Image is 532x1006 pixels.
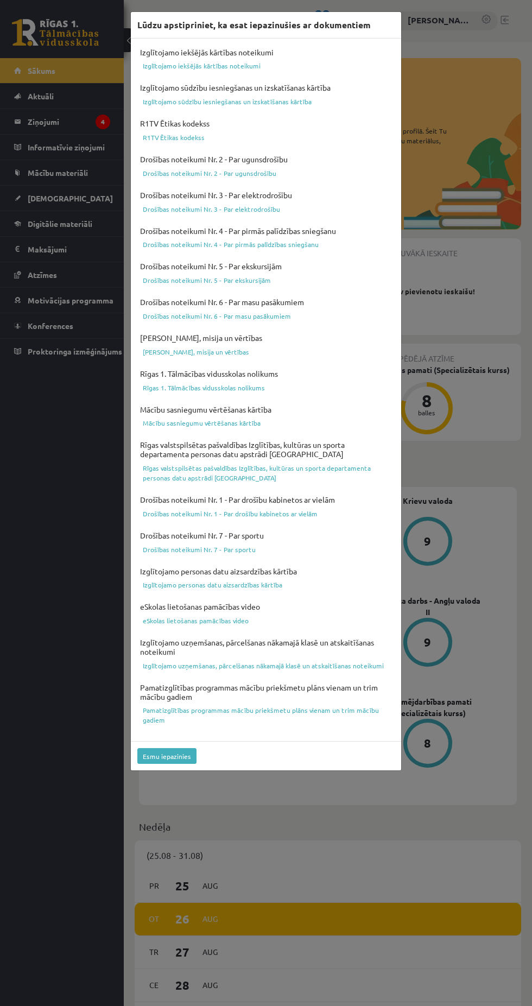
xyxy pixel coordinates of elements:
a: Izglītojamo iekšējās kārtības noteikumi [137,59,395,72]
h4: Izglītojamo personas datu aizsardzības kārtība [137,564,395,579]
h4: Drošības noteikumi Nr. 7 - Par sportu [137,528,395,543]
h4: Drošības noteikumi Nr. 5 - Par ekskursijām [137,259,395,274]
h4: eSkolas lietošanas pamācības video [137,599,395,614]
a: Izglītojamo personas datu aizsardzības kārtība [137,578,395,591]
button: Esmu iepazinies [137,748,197,764]
h4: Drošības noteikumi Nr. 6 - Par masu pasākumiem [137,295,395,309]
a: Drošības noteikumi Nr. 2 - Par ugunsdrošību [137,167,395,180]
h4: Drošības noteikumi Nr. 4 - Par pirmās palīdzības sniegšanu [137,224,395,238]
a: R1TV Ētikas kodekss [137,131,395,144]
a: Rīgas 1. Tālmācības vidusskolas nolikums [137,381,395,394]
h4: R1TV Ētikas kodekss [137,116,395,131]
h4: Rīgas valstspilsētas pašvaldības Izglītības, kultūras un sporta departamenta personas datu apstrā... [137,438,395,461]
h4: Izglītojamo iekšējās kārtības noteikumi [137,45,395,60]
a: Drošības noteikumi Nr. 4 - Par pirmās palīdzības sniegšanu [137,238,395,251]
a: Pamatizglītības programmas mācību priekšmetu plāns vienam un trim mācību gadiem [137,704,395,726]
a: Izglītojamo sūdzību iesniegšanas un izskatīšanas kārtība [137,95,395,108]
h4: Mācību sasniegumu vērtēšanas kārtība [137,402,395,417]
a: Drošības noteikumi Nr. 3 - Par elektrodrošību [137,203,395,216]
h4: Drošības noteikumi Nr. 2 - Par ugunsdrošību [137,152,395,167]
h4: Izglītojamo sūdzību iesniegšanas un izskatīšanas kārtība [137,80,395,95]
a: Drošības noteikumi Nr. 6 - Par masu pasākumiem [137,309,395,322]
h4: Pamatizglītības programmas mācību priekšmetu plāns vienam un trim mācību gadiem [137,680,395,704]
a: Izglītojamo uzņemšanas, pārcelšanas nākamajā klasē un atskaitīšanas noteikumi [137,659,395,672]
a: Drošības noteikumi Nr. 1 - Par drošību kabinetos ar vielām [137,507,395,520]
h4: [PERSON_NAME], misija un vērtības [137,331,395,345]
a: Drošības noteikumi Nr. 7 - Par sportu [137,543,395,556]
h3: Lūdzu apstipriniet, ka esat iepazinušies ar dokumentiem [137,18,371,31]
a: [PERSON_NAME], misija un vērtības [137,345,395,358]
h4: Izglītojamo uzņemšanas, pārcelšanas nākamajā klasē un atskaitīšanas noteikumi [137,635,395,659]
a: Rīgas valstspilsētas pašvaldības Izglītības, kultūras un sporta departamenta personas datu apstrā... [137,461,395,484]
h4: Rīgas 1. Tālmācības vidusskolas nolikums [137,366,395,381]
a: eSkolas lietošanas pamācības video [137,614,395,627]
h4: Drošības noteikumi Nr. 3 - Par elektrodrošību [137,188,395,203]
a: Drošības noteikumi Nr. 5 - Par ekskursijām [137,274,395,287]
h4: Drošības noteikumi Nr. 1 - Par drošību kabinetos ar vielām [137,492,395,507]
a: Mācību sasniegumu vērtēšanas kārtība [137,416,395,429]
